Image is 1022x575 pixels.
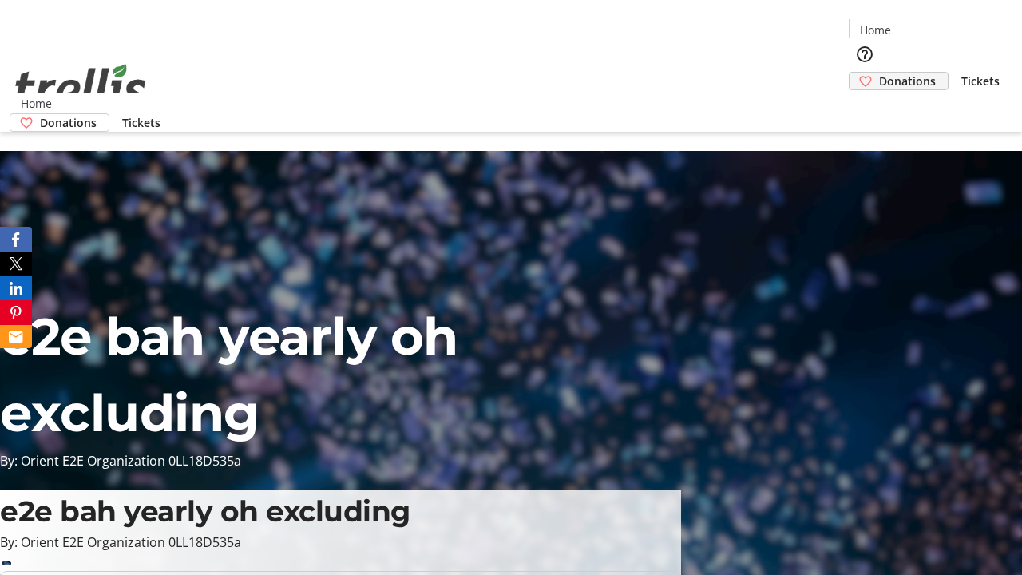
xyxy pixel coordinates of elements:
a: Donations [10,113,109,132]
a: Home [850,22,901,38]
span: Home [21,95,52,112]
span: Donations [879,73,936,89]
span: Home [860,22,891,38]
a: Donations [849,72,949,90]
span: Donations [40,114,97,131]
img: Orient E2E Organization 0LL18D535a's Logo [10,46,152,126]
span: Tickets [961,73,1000,89]
button: Cart [849,90,881,122]
a: Home [10,95,61,112]
span: Tickets [122,114,160,131]
button: Help [849,38,881,70]
a: Tickets [949,73,1012,89]
a: Tickets [109,114,173,131]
